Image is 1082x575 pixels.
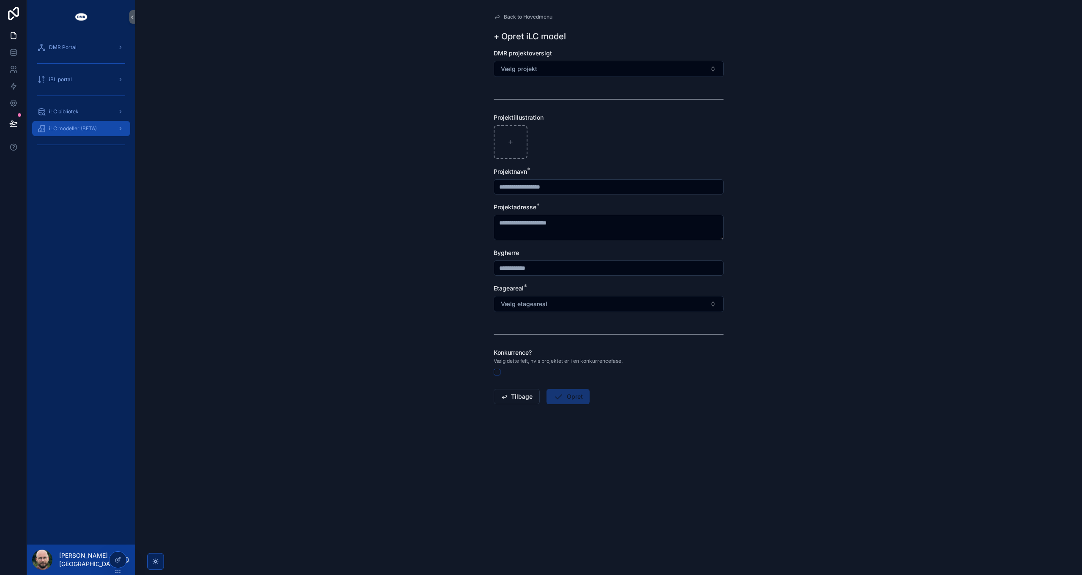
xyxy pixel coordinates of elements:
div: scrollable content [27,34,135,162]
span: iLC modeller (BETA) [49,125,97,132]
span: Projektnavn [494,168,527,175]
button: Select Button [494,61,724,77]
span: Vælg dette felt, hvis projektet er i en konkurrencefase. [494,358,623,364]
span: Back to Hovedmenu [504,14,552,20]
span: Projektadresse [494,203,536,211]
span: Projektillustration [494,114,544,121]
span: Etageareal [494,285,524,292]
a: DMR Portal [32,40,130,55]
a: iBL portal [32,72,130,87]
button: Select Button [494,296,724,312]
a: iLC modeller (BETA) [32,121,130,136]
span: Bygherre [494,249,519,256]
span: DMR Portal [49,44,77,51]
a: Back to Hovedmenu [494,14,552,20]
span: Vælg etageareal [501,300,547,308]
a: iLC bibliotek [32,104,130,119]
p: [PERSON_NAME] [GEOGRAPHIC_DATA] [59,551,123,568]
h1: + Opret iLC model [494,30,566,42]
button: Tilbage [494,389,540,404]
span: Vælg projekt [501,65,537,73]
img: App logo [74,10,88,24]
span: Konkurrence? [494,349,532,356]
span: DMR projektoversigt [494,49,552,57]
span: iLC bibliotek [49,108,79,115]
span: iBL portal [49,76,72,83]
